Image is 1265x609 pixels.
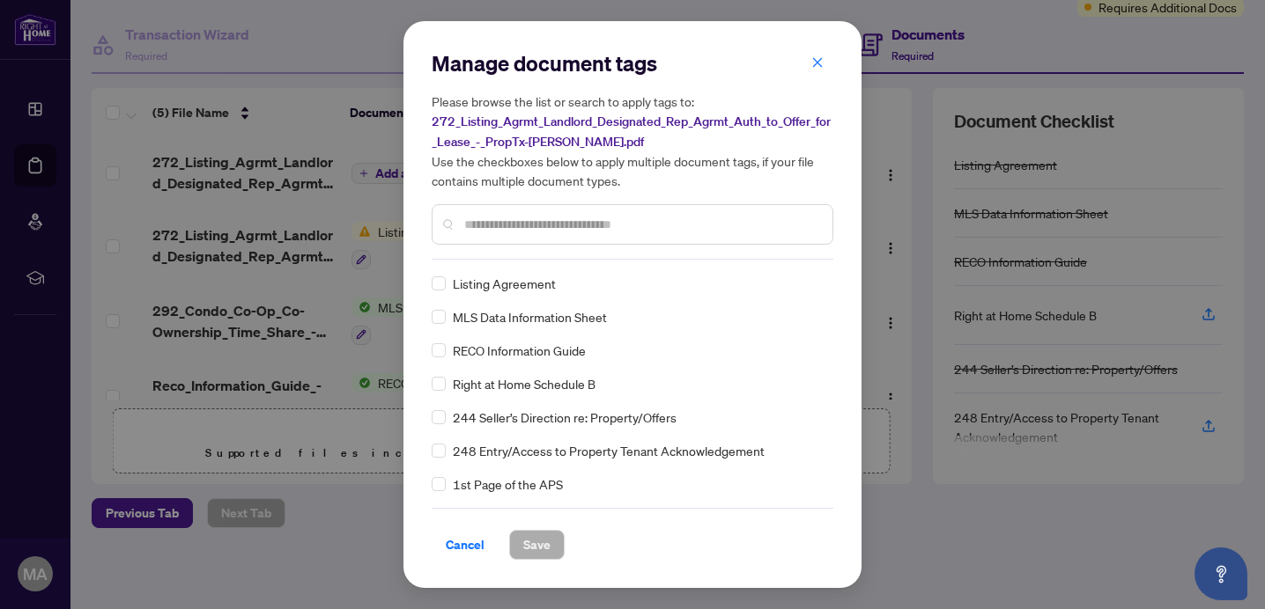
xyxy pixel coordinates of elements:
[446,531,485,559] span: Cancel
[1195,547,1247,600] button: Open asap
[453,341,586,360] span: RECO Information Guide
[432,114,831,150] span: 272_Listing_Agrmt_Landlord_Designated_Rep_Agrmt_Auth_to_Offer_for_Lease_-_PropTx-[PERSON_NAME].pdf
[453,441,765,460] span: 248 Entry/Access to Property Tenant Acknowledgement
[453,274,556,293] span: Listing Agreement
[432,92,833,190] h5: Please browse the list or search to apply tags to: Use the checkboxes below to apply multiple doc...
[432,49,833,77] h2: Manage document tags
[811,56,824,69] span: close
[432,530,499,560] button: Cancel
[453,374,596,393] span: Right at Home Schedule B
[453,474,563,494] span: 1st Page of the APS
[509,530,565,560] button: Save
[453,407,677,427] span: 244 Seller’s Direction re: Property/Offers
[453,307,607,327] span: MLS Data Information Sheet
